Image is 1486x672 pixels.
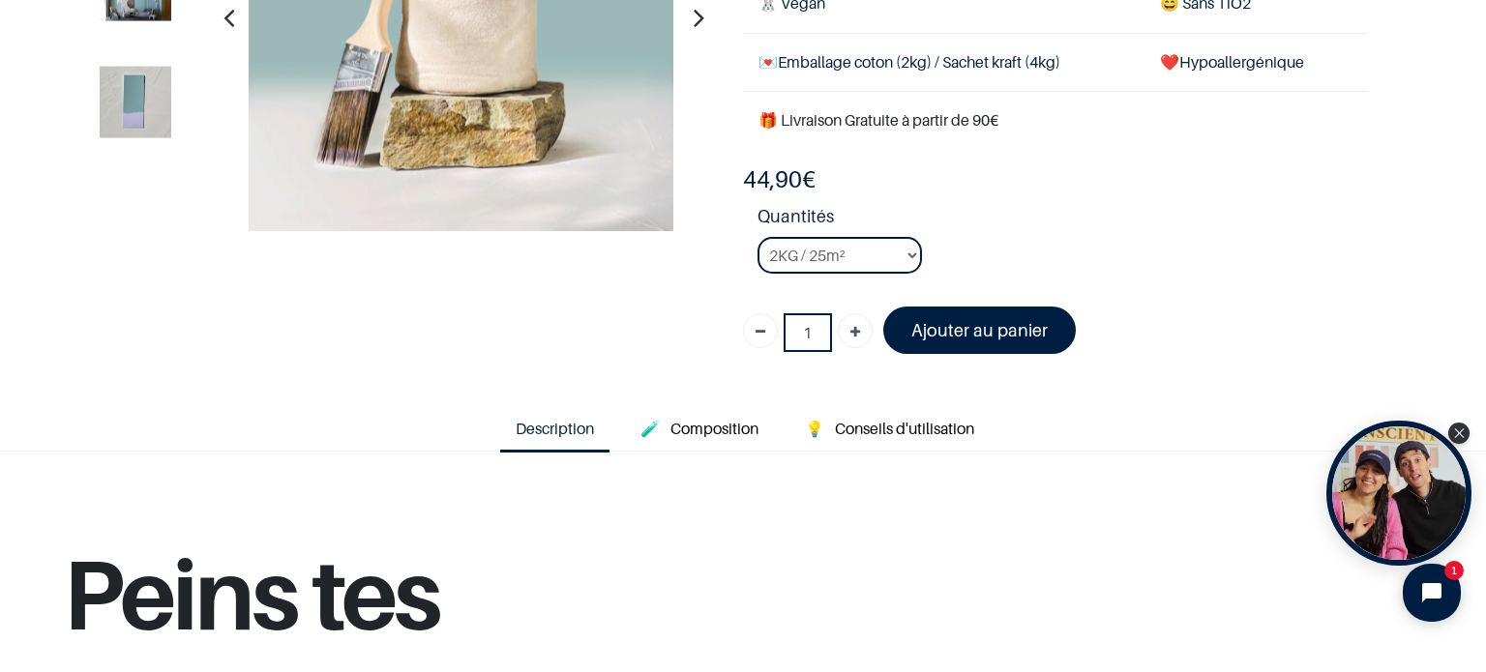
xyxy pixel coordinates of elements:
div: Open Tolstoy widget [1326,421,1471,566]
b: € [743,165,816,193]
span: 💡 [805,419,824,438]
span: Description [516,419,594,438]
strong: Quantités [758,203,1368,237]
a: Supprimer [743,313,778,348]
div: Tolstoy bubble widget [1326,421,1471,566]
td: Emballage coton (2kg) / Sachet kraft (4kg) [743,33,1144,91]
div: Open Tolstoy [1326,421,1471,566]
span: 🧪 [640,419,660,438]
span: 💌 [758,52,778,72]
font: Ajouter au panier [911,320,1048,340]
iframe: Tidio Chat [1386,547,1477,638]
td: ❤️Hypoallergénique [1144,33,1368,91]
a: Ajouter [838,313,873,348]
font: 🎁 Livraison Gratuite à partir de 90€ [758,110,998,130]
div: Close Tolstoy widget [1448,423,1470,444]
img: Product image [100,66,171,137]
span: Composition [670,419,758,438]
span: 44,90 [743,165,802,193]
span: Conseils d'utilisation [835,419,974,438]
a: Ajouter au panier [883,307,1076,354]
